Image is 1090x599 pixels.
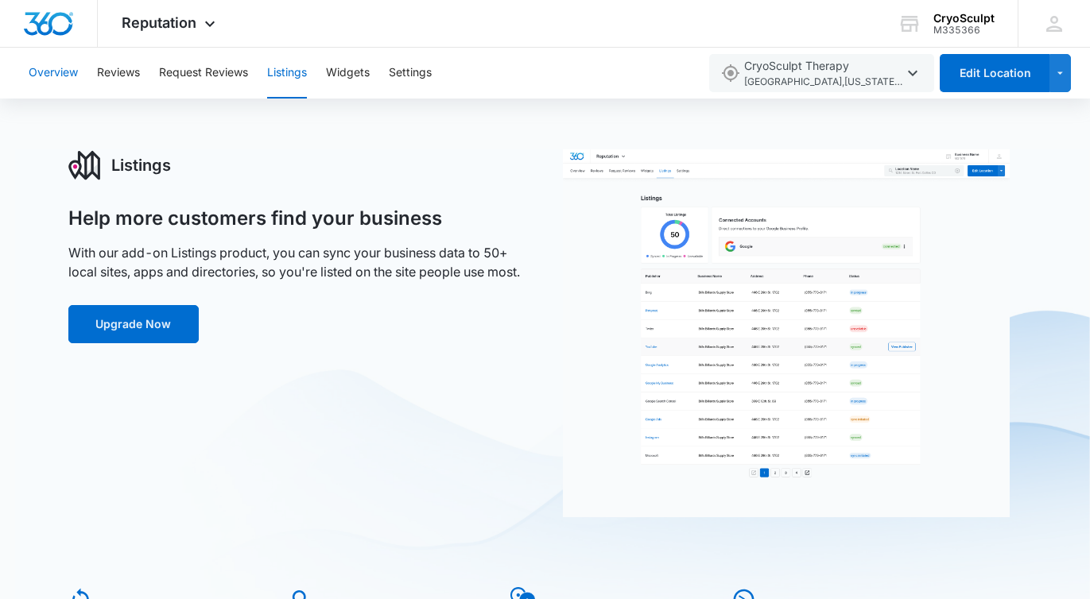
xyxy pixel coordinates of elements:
[744,57,903,90] span: CryoSculpt Therapy
[389,48,432,99] button: Settings
[68,305,199,343] button: Upgrade Now
[68,207,442,230] h1: Help more customers find your business
[940,54,1049,92] button: Edit Location
[933,12,995,25] div: account name
[159,48,248,99] button: Request Reviews
[326,48,370,99] button: Widgets
[744,75,903,90] span: [GEOGRAPHIC_DATA] , [US_STATE][GEOGRAPHIC_DATA] , VA
[267,48,307,99] button: Listings
[111,153,171,177] h3: Listings
[68,243,528,281] p: With our add-on Listings product, you can sync your business data to 50+ local sites, apps and di...
[933,25,995,36] div: account id
[97,48,140,99] button: Reviews
[29,48,78,99] button: Overview
[122,14,196,31] span: Reputation
[709,54,934,92] button: CryoSculpt Therapy[GEOGRAPHIC_DATA],[US_STATE][GEOGRAPHIC_DATA],VA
